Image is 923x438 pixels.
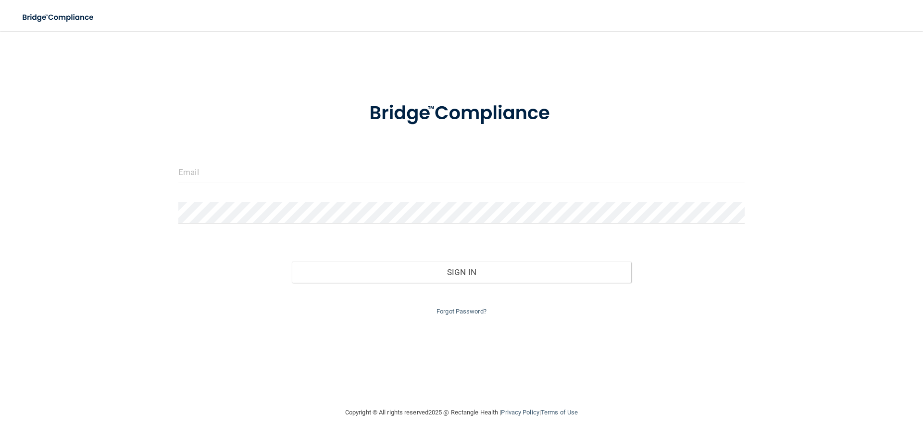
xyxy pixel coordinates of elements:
[437,308,486,315] a: Forgot Password?
[14,8,103,27] img: bridge_compliance_login_screen.278c3ca4.svg
[178,162,745,183] input: Email
[541,409,578,416] a: Terms of Use
[501,409,539,416] a: Privacy Policy
[292,262,632,283] button: Sign In
[349,88,574,138] img: bridge_compliance_login_screen.278c3ca4.svg
[286,397,637,428] div: Copyright © All rights reserved 2025 @ Rectangle Health | |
